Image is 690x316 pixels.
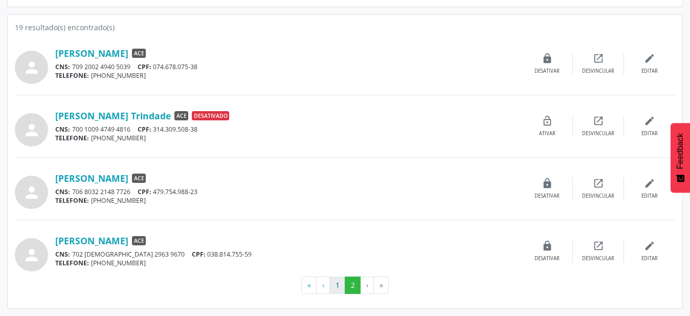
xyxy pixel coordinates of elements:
div: 19 resultado(s) encontrado(s) [15,22,675,33]
ul: Pagination [15,277,675,294]
div: [PHONE_NUMBER] [55,71,522,80]
i: open_in_new [593,178,604,189]
span: CPF: [138,62,151,71]
i: person [23,246,41,264]
i: person [23,121,41,139]
span: CPF: [138,125,151,134]
span: ACE [132,236,146,245]
i: lock [542,240,553,251]
a: [PERSON_NAME] [55,235,128,246]
div: 702 [DEMOGRAPHIC_DATA] 2963 9670 038.814.755-59 [55,250,522,259]
button: Go to page 1 [329,277,345,294]
span: Desativado [192,111,229,120]
i: lock_open [542,115,553,127]
button: Go to previous page [316,277,330,294]
span: Feedback [676,133,685,169]
div: Editar [641,255,658,262]
i: lock [542,53,553,64]
a: [PERSON_NAME] Trindade [55,110,171,121]
div: Editar [641,193,658,200]
span: ACE [132,174,146,183]
div: Desativar [535,68,560,75]
i: open_in_new [593,53,604,64]
a: [PERSON_NAME] [55,48,128,59]
span: CNS: [55,62,70,71]
div: Desvincular [582,68,614,75]
span: TELEFONE: [55,259,89,267]
div: Ativar [539,130,555,137]
i: edit [644,178,655,189]
button: Go to first page [301,277,317,294]
div: Desativar [535,255,560,262]
span: TELEFONE: [55,196,89,205]
div: 706 8032 2148 7726 479.754.988-23 [55,187,522,196]
div: Desvincular [582,255,614,262]
i: edit [644,115,655,127]
div: [PHONE_NUMBER] [55,259,522,267]
i: edit [644,53,655,64]
div: 700 1009 4749 4816 314.309.508-38 [55,125,522,134]
div: Desativar [535,193,560,200]
i: open_in_new [593,240,604,251]
span: TELEFONE: [55,134,89,142]
div: [PHONE_NUMBER] [55,196,522,205]
button: Feedback - Mostrar pesquisa [671,123,690,193]
i: lock [542,178,553,189]
div: Desvincular [582,130,614,137]
span: CNS: [55,250,70,259]
span: TELEFONE: [55,71,89,80]
span: CNS: [55,187,70,196]
div: Editar [641,68,658,75]
span: CPF: [192,250,206,259]
div: [PHONE_NUMBER] [55,134,522,142]
i: open_in_new [593,115,604,127]
button: Go to page 2 [345,277,361,294]
i: person [23,58,41,77]
span: ACE [132,49,146,58]
span: ACE [174,111,188,120]
span: CNS: [55,125,70,134]
div: 709 2002 4940 5039 074.678.075-38 [55,62,522,71]
div: Editar [641,130,658,137]
div: Desvincular [582,193,614,200]
i: edit [644,240,655,251]
a: [PERSON_NAME] [55,173,128,184]
span: CPF: [138,187,151,196]
i: person [23,183,41,202]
